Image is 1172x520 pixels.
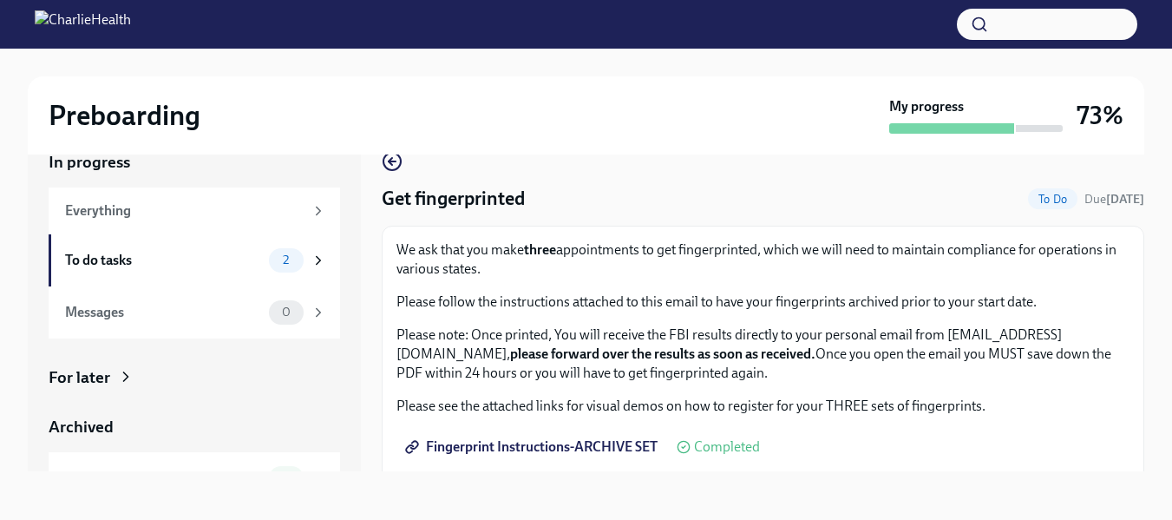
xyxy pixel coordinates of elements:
a: Everything [49,188,340,234]
p: We ask that you make appointments to get fingerprinted, which we will need to maintain compliance... [396,240,1129,279]
strong: three [524,241,556,258]
a: Completed tasks [49,452,340,504]
span: August 25th, 2025 09:00 [1084,191,1144,207]
h4: Get fingerprinted [382,186,525,212]
span: 0 [272,306,301,319]
div: For later [49,366,110,389]
img: CharlieHealth [35,10,131,38]
div: To do tasks [65,251,262,270]
a: For later [49,366,340,389]
span: Due [1084,192,1144,207]
div: Completed tasks [65,469,262,488]
p: Please note: Once printed, You will receive the FBI results directly to your personal email from ... [396,326,1129,383]
a: Archived [49,416,340,438]
div: Messages [65,303,262,322]
span: Completed [694,440,760,454]
h3: 73% [1077,100,1123,131]
p: Please follow the instructions attached to this email to have your fingerprints archived prior to... [396,293,1129,312]
span: To Do [1028,193,1077,206]
span: 2 [272,253,299,267]
div: Everything [65,201,304,221]
a: To do tasks2 [49,234,340,286]
a: Messages0 [49,286,340,339]
strong: My progress [889,97,964,116]
a: In progress [49,151,340,174]
a: Fingerprint Instructions-ARCHIVE SET [396,430,670,464]
p: Please see the attached links for visual demos on how to register for your THREE sets of fingerpr... [396,397,1129,416]
strong: please forward over the results as soon as received. [510,346,815,362]
span: Fingerprint Instructions-ARCHIVE SET [409,438,658,456]
h2: Preboarding [49,98,200,133]
strong: [DATE] [1106,192,1144,207]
